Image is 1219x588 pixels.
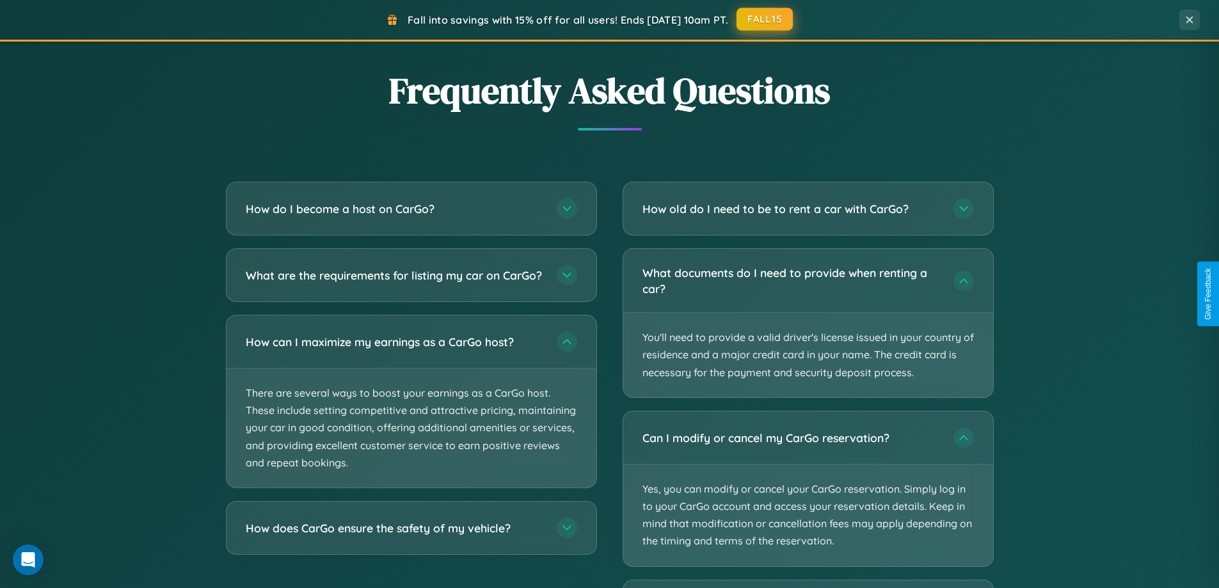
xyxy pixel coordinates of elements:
h3: Can I modify or cancel my CarGo reservation? [642,430,941,446]
h3: How old do I need to be to rent a car with CarGo? [642,201,941,217]
h2: Frequently Asked Questions [226,66,994,115]
p: There are several ways to boost your earnings as a CarGo host. These include setting competitive ... [227,369,596,488]
h3: What are the requirements for listing my car on CarGo? [246,267,544,283]
button: FALL15 [737,8,793,31]
h3: What documents do I need to provide when renting a car? [642,265,941,296]
h3: How can I maximize my earnings as a CarGo host? [246,334,544,350]
p: You'll need to provide a valid driver's license issued in your country of residence and a major c... [623,313,993,397]
p: Yes, you can modify or cancel your CarGo reservation. Simply log in to your CarGo account and acc... [623,465,993,566]
h3: How do I become a host on CarGo? [246,201,544,217]
div: Give Feedback [1204,268,1213,320]
span: Fall into savings with 15% off for all users! Ends [DATE] 10am PT. [408,13,728,26]
div: Open Intercom Messenger [13,544,44,575]
h3: How does CarGo ensure the safety of my vehicle? [246,520,544,536]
